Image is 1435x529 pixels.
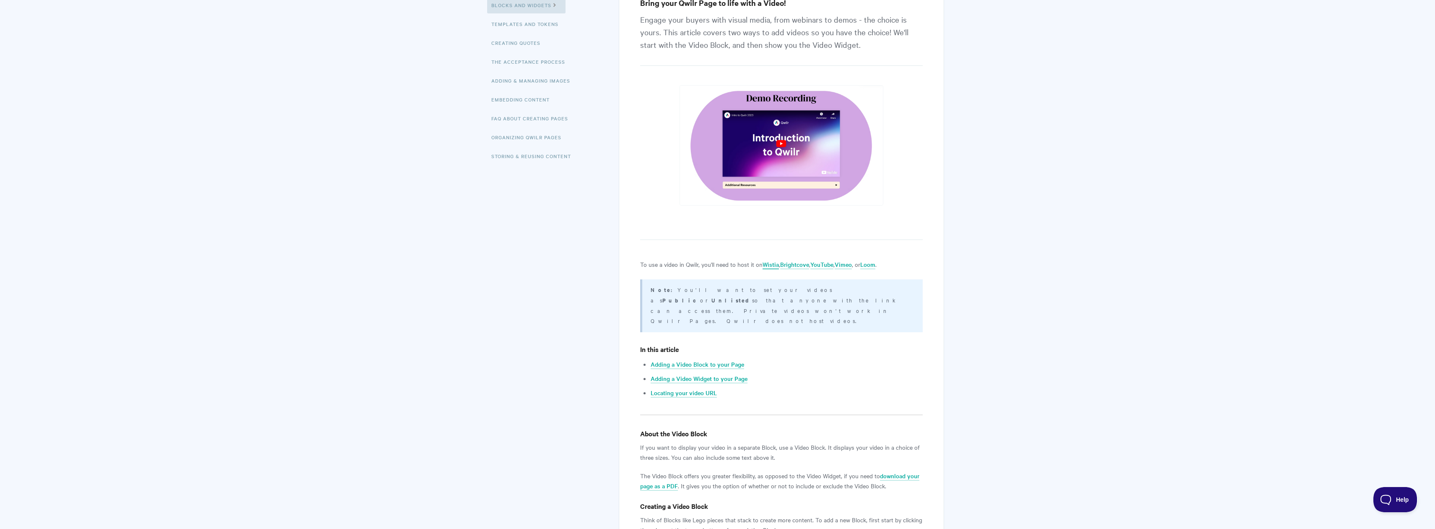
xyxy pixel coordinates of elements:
a: YouTube [810,260,833,269]
h4: About the Video Block [640,428,922,439]
a: Wistia [763,260,779,269]
a: Organizing Qwilr Pages [491,129,568,146]
p: Engage your buyers with visual media, from webinars to demos - the choice is yours. This article ... [640,13,922,66]
p: The Video Block offers you greater flexibility, as opposed to the Video Widget, if you need to . ... [640,471,922,491]
strong: Note: [651,286,677,294]
a: Adding a Video Widget to your Page [651,374,747,383]
a: The Acceptance Process [491,53,571,70]
a: Brightcove [780,260,809,269]
a: Loom [860,260,875,269]
img: file-tgRr2cBvUm.png [680,85,884,206]
a: Adding a Video Block to your Page [651,360,744,369]
a: Vimeo [835,260,852,269]
a: Locating your video URL [651,388,717,398]
p: You'll want to set your videos as or so that anyone with the link can access them. Private videos... [651,284,912,326]
h4: In this article [640,344,922,354]
h4: Creating a Video Block [640,501,922,511]
a: Embedding Content [491,91,556,108]
a: Storing & Reusing Content [491,148,577,164]
strong: Unlisted [711,296,752,304]
a: Adding & Managing Images [491,72,576,89]
strong: Public [662,296,700,304]
p: To use a video in Qwilr, you'll need to host it on , , , , or . [640,259,922,269]
a: FAQ About Creating Pages [491,110,574,127]
a: Templates and Tokens [491,16,565,32]
iframe: Toggle Customer Support [1373,487,1418,512]
a: Creating Quotes [491,34,547,51]
p: If you want to display your video in a separate Block, use a Video Block. It displays your video ... [640,442,922,462]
